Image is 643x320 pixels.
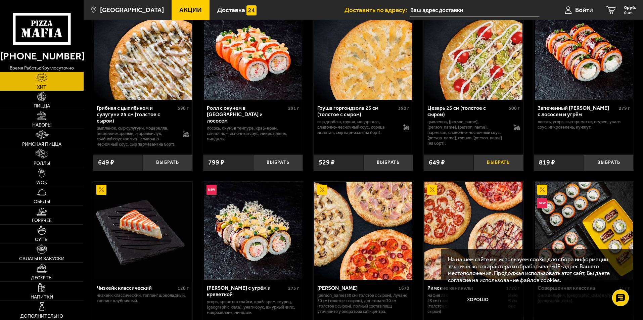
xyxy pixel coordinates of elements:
span: Доставить по адресу: [345,7,410,13]
span: Десерты [31,276,52,280]
img: Акционный [96,185,106,195]
p: цыпленок, [PERSON_NAME], [PERSON_NAME], [PERSON_NAME], пармезан, сливочно-чесночный соус, [PERSON... [427,119,507,146]
p: лосось, угорь, Сыр креметте, огурец, унаги соус, микрозелень, кунжут. [538,119,630,130]
img: Запеченный ролл Гурмэ с лососем и угрём [535,2,633,100]
span: WOK [36,180,47,185]
span: Войти [575,7,593,13]
img: Римские каникулы [424,182,522,280]
a: Цезарь 25 см (толстое с сыром) [424,2,523,100]
span: 649 ₽ [429,159,445,166]
img: Совершенная классика [535,182,633,280]
span: 799 ₽ [208,159,224,166]
span: 1670 [399,285,409,291]
p: сыр дорблю, груша, моцарелла, сливочно-чесночный соус, корица молотая, сыр пармезан (на борт). [317,119,397,135]
a: АкционныйРимские каникулы [424,182,523,280]
img: Акционный [427,185,437,195]
span: 390 г [398,105,409,111]
a: Грибная с цыплёнком и сулугуни 25 см (толстое с сыром) [93,2,193,100]
span: 279 г [619,105,630,111]
div: Чизкейк классический [97,285,176,291]
p: лосось, окунь в темпуре, краб-крем, сливочно-чесночный соус, микрозелень, миндаль. [207,126,299,142]
img: Груша горгондзола 25 см (толстое с сыром) [314,2,412,100]
span: 649 ₽ [98,159,114,166]
span: 273 г [288,285,299,291]
div: [PERSON_NAME] [317,285,397,291]
img: 15daf4d41897b9f0e9f617042186c801.svg [246,5,257,15]
img: Хет Трик [314,182,412,280]
a: НовинкаЗапеченный ролл Гурмэ с лососем и угрём [534,2,634,100]
span: 590 г [178,105,189,111]
a: АкционныйЧизкейк классический [93,182,193,280]
span: [GEOGRAPHIC_DATA] [100,7,164,13]
button: Выбрать [473,154,523,171]
span: Салаты и закуски [19,257,64,261]
img: Акционный [537,185,547,195]
a: АкционныйХет Трик [314,182,413,280]
img: Новинка [206,185,217,195]
span: Дополнительно [20,314,63,319]
button: Выбрать [363,154,413,171]
div: Груша горгондзола 25 см (толстое с сыром) [317,105,397,118]
div: Запеченный [PERSON_NAME] с лососем и угрём [538,105,617,118]
span: 291 г [288,105,299,111]
span: Доставка [217,7,245,13]
span: 0 руб. [624,5,636,10]
div: Ролл с окунем в [GEOGRAPHIC_DATA] и лососем [207,105,286,124]
img: Новинка [537,198,547,208]
span: Хит [37,85,46,90]
a: НовинкаРолл с окунем в темпуре и лососем [203,2,303,100]
p: Мафия 25 см (толстое с сыром), Чикен Барбекю 25 см (толстое с сыром), Прошутто Фунги 25 см (толст... [427,293,520,314]
img: Ролл Калипсо с угрём и креветкой [204,182,302,280]
span: 529 ₽ [319,159,335,166]
img: Цезарь 25 см (толстое с сыром) [424,2,522,100]
img: Грибная с цыплёнком и сулугуни 25 см (толстое с сыром) [94,2,192,100]
span: 819 ₽ [539,159,555,166]
div: Римские каникулы [427,285,504,291]
span: Горячее [32,218,52,223]
span: Обеды [34,199,50,204]
input: Ваш адрес доставки [410,4,539,16]
span: Акции [179,7,202,13]
div: Цезарь 25 см (толстое с сыром) [427,105,507,118]
span: Пицца [34,104,50,108]
p: Чизкейк классический, топпинг шоколадный, топпинг клубничный. [97,293,189,304]
button: Выбрать [584,154,634,171]
p: [PERSON_NAME] 30 см (толстое с сыром), Лучано 30 см (толстое с сыром), Дон Томаго 30 см (толстое ... [317,293,410,314]
span: 500 г [509,105,520,111]
img: Чизкейк классический [94,182,192,280]
span: Роллы [34,161,50,166]
button: Выбрать [143,154,192,171]
span: Римская пицца [22,142,61,147]
span: 0 шт. [624,11,636,15]
div: Грибная с цыплёнком и сулугуни 25 см (толстое с сыром) [97,105,176,124]
span: 120 г [178,285,189,291]
span: Напитки [31,295,53,300]
a: АкционныйНовинкаСовершенная классика [534,182,634,280]
span: Наборы [32,123,51,128]
p: цыпленок, сыр сулугуни, моцарелла, вешенки жареные, жареный лук, грибной соус Жюльен, сливочно-че... [97,126,176,147]
a: Груша горгондзола 25 см (толстое с сыром) [314,2,413,100]
p: На нашем сайте мы используем cookie для сбора информации технического характера и обрабатываем IP... [448,256,624,284]
img: Акционный [317,185,327,195]
span: Супы [35,237,48,242]
button: Выбрать [253,154,303,171]
p: угорь, креветка спайси, краб-крем, огурец, [GEOGRAPHIC_DATA], унаги соус, ажурный чипс, микрозеле... [207,299,299,315]
img: Ролл с окунем в темпуре и лососем [204,2,302,100]
a: НовинкаРолл Калипсо с угрём и креветкой [203,182,303,280]
div: [PERSON_NAME] с угрём и креветкой [207,285,286,298]
button: Хорошо [448,290,508,310]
